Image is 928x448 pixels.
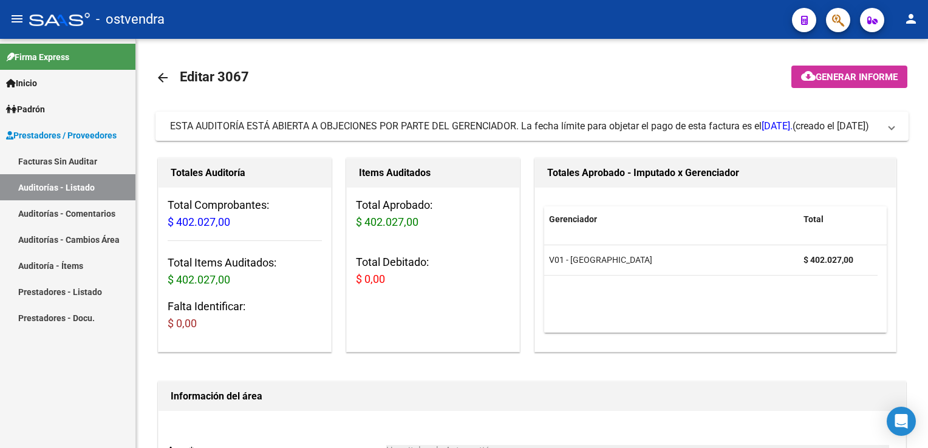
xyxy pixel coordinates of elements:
[96,6,165,33] span: - ostvendra
[544,206,799,232] datatable-header-cell: Gerenciador
[887,407,916,436] div: Open Intercom Messenger
[168,254,322,288] h3: Total Items Auditados:
[10,12,24,26] mat-icon: menu
[359,163,507,183] h1: Items Auditados
[791,66,907,88] button: Generar informe
[356,273,385,285] span: $ 0,00
[801,69,816,83] mat-icon: cloud_download
[6,103,45,116] span: Padrón
[6,76,37,90] span: Inicio
[762,120,793,132] span: [DATE].
[904,12,918,26] mat-icon: person
[168,317,197,330] span: $ 0,00
[549,214,597,224] span: Gerenciador
[155,70,170,85] mat-icon: arrow_back
[356,254,510,288] h3: Total Debitado:
[793,120,869,133] span: (creado el [DATE])
[356,197,510,231] h3: Total Aprobado:
[816,72,898,83] span: Generar informe
[168,197,322,231] h3: Total Comprobantes:
[799,206,878,232] datatable-header-cell: Total
[171,163,319,183] h1: Totales Auditoría
[180,69,249,84] span: Editar 3067
[356,216,418,228] span: $ 402.027,00
[168,273,230,286] span: $ 402.027,00
[803,255,853,265] strong: $ 402.027,00
[549,255,652,265] span: V01 - [GEOGRAPHIC_DATA]
[803,214,824,224] span: Total
[168,216,230,228] span: $ 402.027,00
[6,129,117,142] span: Prestadores / Proveedores
[155,112,909,141] mat-expansion-panel-header: ESTA AUDITORÍA ESTÁ ABIERTA A OBJECIONES POR PARTE DEL GERENCIADOR. La fecha límite para objetar ...
[168,298,322,332] h3: Falta Identificar:
[170,120,793,132] span: ESTA AUDITORÍA ESTÁ ABIERTA A OBJECIONES POR PARTE DEL GERENCIADOR. La fecha límite para objetar ...
[547,163,884,183] h1: Totales Aprobado - Imputado x Gerenciador
[171,387,893,406] h1: Información del área
[6,50,69,64] span: Firma Express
